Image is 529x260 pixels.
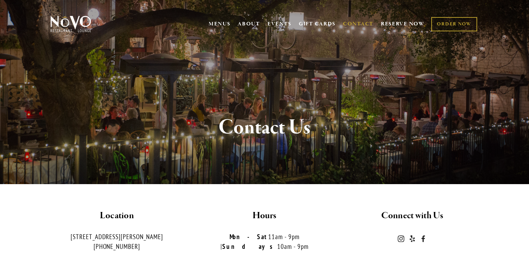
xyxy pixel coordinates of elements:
[267,21,291,27] a: EVENTS
[431,17,477,31] a: ORDER NOW
[49,232,185,252] p: [STREET_ADDRESS][PERSON_NAME] [PHONE_NUMBER]
[238,21,260,27] a: ABOUT
[49,15,93,33] img: Novo Restaurant &amp; Lounge
[49,208,185,223] h2: Location
[299,17,336,31] a: GIFT CARDS
[409,235,416,242] a: Yelp
[230,233,268,241] strong: Mon-Sat
[420,235,427,242] a: Novo Restaurant and Lounge
[222,242,277,251] strong: Sundays
[344,208,480,223] h2: Connect with Us
[209,21,231,27] a: MENUS
[381,17,425,31] a: RESERVE NOW
[218,114,311,141] strong: Contact Us
[197,232,332,252] p: 11am - 9pm | 10am - 9pm
[398,235,404,242] a: Instagram
[343,17,374,31] a: CONTACT
[197,208,332,223] h2: Hours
